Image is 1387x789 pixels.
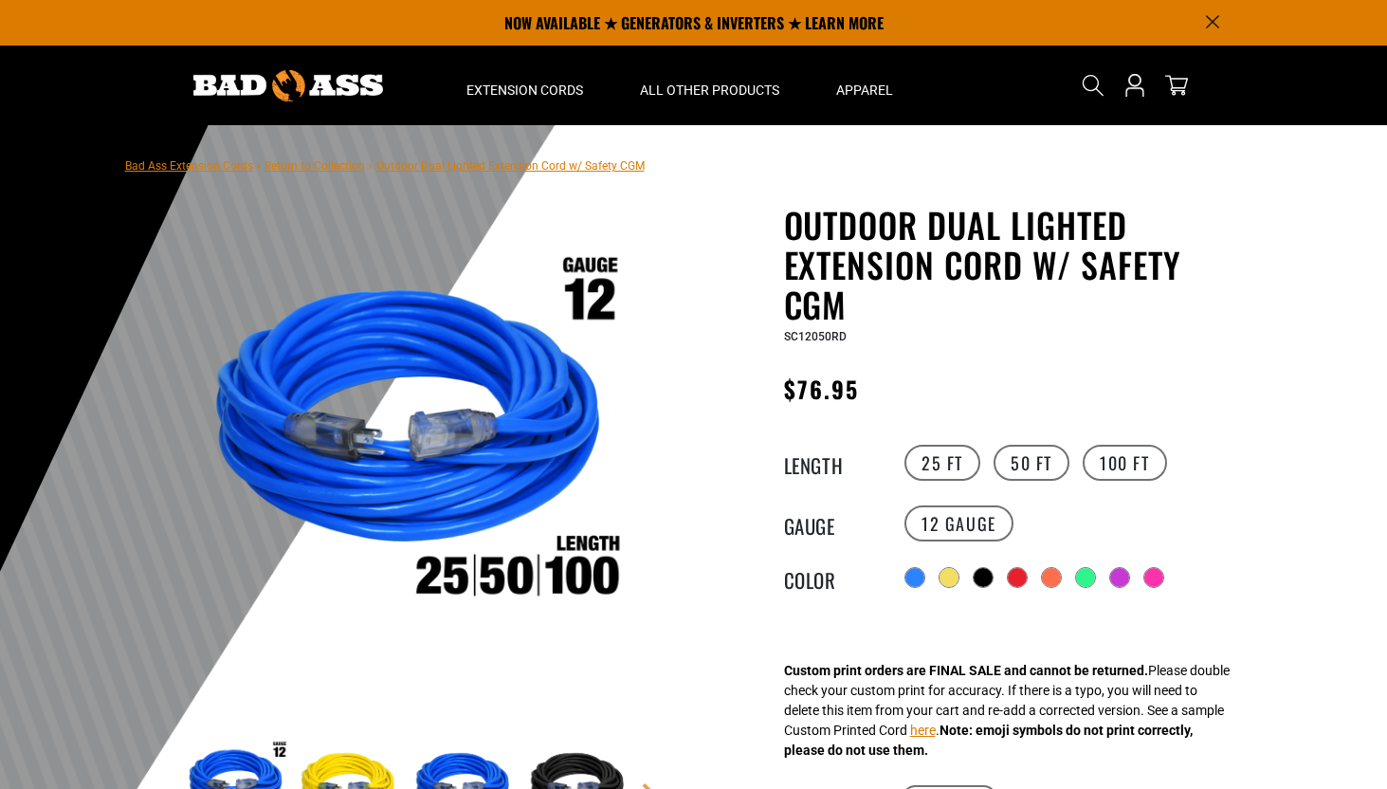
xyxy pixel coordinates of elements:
[784,372,859,406] span: $76.95
[257,159,261,173] span: ›
[376,159,645,173] span: Outdoor Dual Lighted Extension Cord w/ Safety CGM
[784,450,879,475] legend: Length
[784,565,879,590] legend: Color
[808,46,922,125] summary: Apparel
[904,505,1013,541] label: 12 Gauge
[125,159,253,173] a: Bad Ass Extension Cords
[994,445,1069,481] label: 50 FT
[1078,70,1108,101] summary: Search
[784,511,879,536] legend: Gauge
[466,82,583,99] span: Extension Cords
[904,445,980,481] label: 25 FT
[784,663,1148,678] strong: Custom print orders are FINAL SALE and cannot be returned.
[438,46,611,125] summary: Extension Cords
[910,721,936,741] button: here
[836,82,893,99] span: Apparel
[784,723,1193,758] strong: Note: emoji symbols do not print correctly, please do not use them.
[640,82,779,99] span: All Other Products
[784,661,1230,761] div: Please double check your custom print for accuracy. If there is a typo, you will need to delete t...
[784,330,847,343] span: SC12050RD
[369,159,373,173] span: ›
[193,70,383,101] img: Bad Ass Extension Cords
[125,154,645,176] nav: breadcrumbs
[1083,445,1167,481] label: 100 FT
[265,159,365,173] a: Return to Collection
[611,46,808,125] summary: All Other Products
[784,205,1249,324] h1: Outdoor Dual Lighted Extension Cord w/ Safety CGM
